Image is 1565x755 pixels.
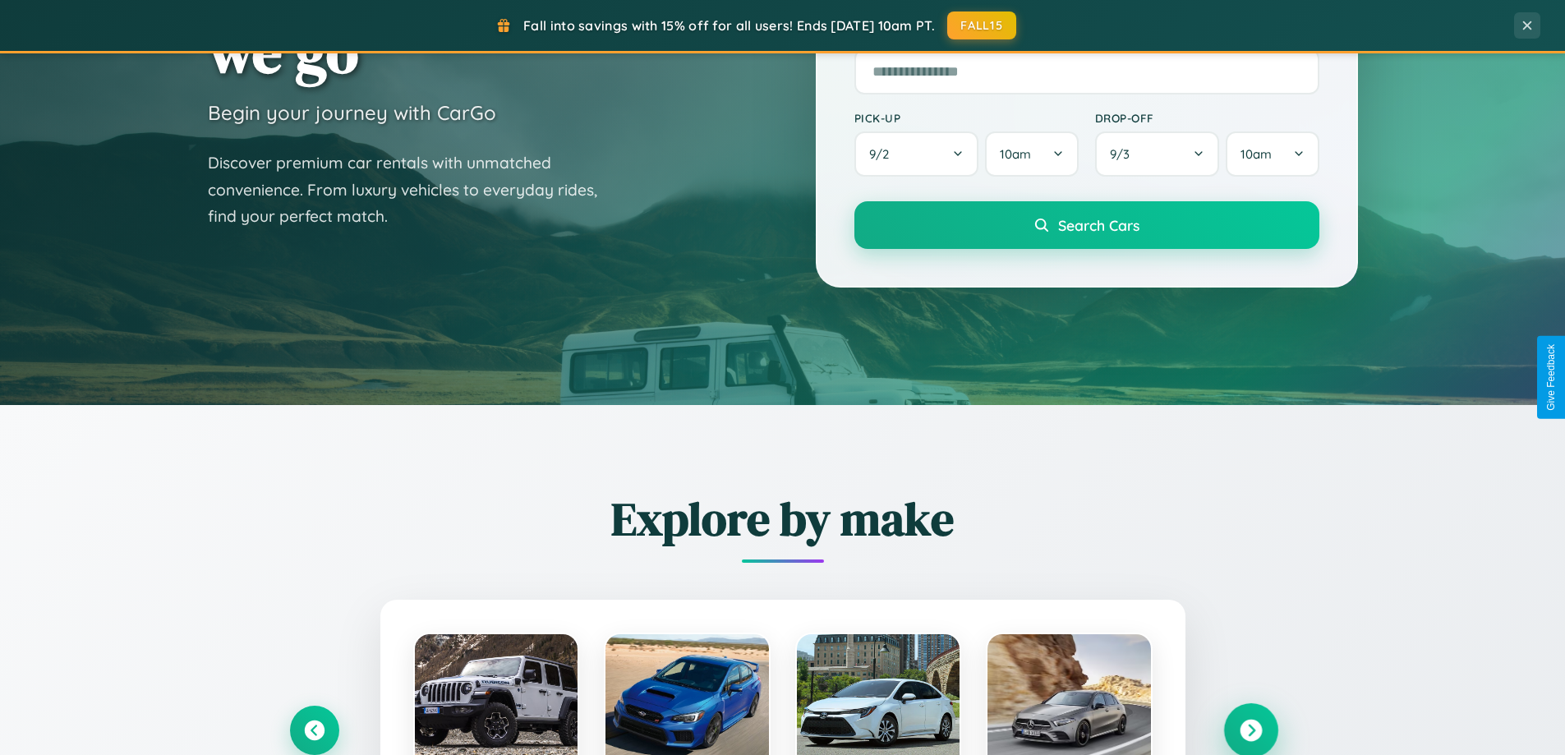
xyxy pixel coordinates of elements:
[854,201,1319,249] button: Search Cars
[1545,344,1557,411] div: Give Feedback
[1240,146,1272,162] span: 10am
[208,100,496,125] h3: Begin your journey with CarGo
[290,487,1276,550] h2: Explore by make
[1058,216,1139,234] span: Search Cars
[1226,131,1319,177] button: 10am
[869,146,897,162] span: 9 / 2
[523,17,935,34] span: Fall into savings with 15% off for all users! Ends [DATE] 10am PT.
[854,131,979,177] button: 9/2
[947,12,1016,39] button: FALL15
[1095,131,1220,177] button: 9/3
[1095,111,1319,125] label: Drop-off
[1000,146,1031,162] span: 10am
[208,150,619,230] p: Discover premium car rentals with unmatched convenience. From luxury vehicles to everyday rides, ...
[854,111,1079,125] label: Pick-up
[985,131,1078,177] button: 10am
[1110,146,1138,162] span: 9 / 3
